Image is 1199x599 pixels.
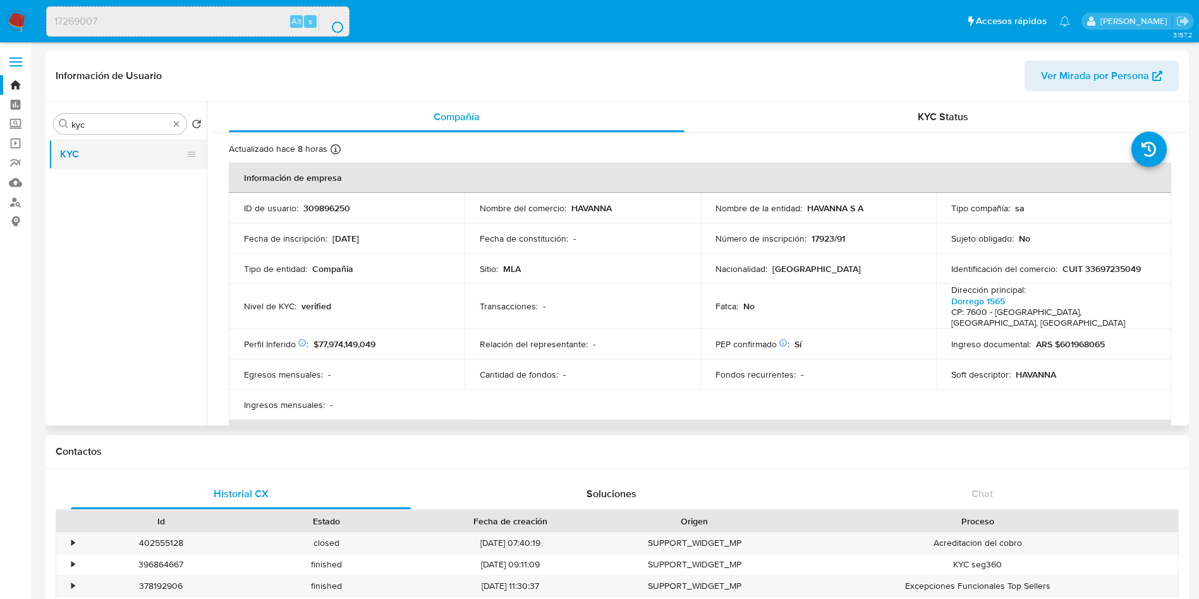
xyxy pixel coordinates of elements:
[171,119,181,129] button: Borrar
[87,515,235,528] div: Id
[1059,16,1070,27] a: Notificaciones
[1025,61,1179,91] button: Ver Mirada por Persona
[1062,263,1141,275] p: CUIT 33697235049
[951,369,1011,380] p: Soft descriptor :
[312,263,353,275] p: Compañia
[715,300,738,312] p: Fatca :
[951,295,1005,307] a: Dorrego 1565
[49,139,197,170] button: KYC
[971,486,993,501] span: Chat
[313,338,375,350] span: $77,974,149,049
[244,263,307,275] p: Tipo de entidad :
[612,533,777,553] div: SUPPORT_WIDGET_MP
[503,263,521,275] p: MLA
[715,263,767,275] p: Nacionalidad :
[612,554,777,575] div: SUPPORT_WIDGET_MP
[743,300,755,312] p: No
[330,399,332,411] p: -
[918,109,968,124] span: KYC Status
[715,233,806,244] p: Número de inscripción :
[59,119,69,129] button: Buscar
[192,119,202,133] button: Volver al orden por defecto
[571,202,612,214] p: HAVANNA
[56,70,162,82] h1: Información de Usuario
[480,233,568,244] p: Fecha de constitución :
[951,233,1014,244] p: Sujeto obligado :
[229,163,1171,193] th: Información de empresa
[812,233,845,244] p: 17923/91
[244,202,298,214] p: ID de usuario :
[786,515,1169,528] div: Proceso
[410,554,612,575] div: [DATE] 09:11:09
[410,576,612,596] div: [DATE] 11:30:37
[291,15,301,27] span: Alt
[777,576,1178,596] div: Excepciones Funcionales Top Sellers
[214,486,269,501] span: Historial CX
[71,559,75,571] div: •
[772,263,861,275] p: [GEOGRAPHIC_DATA]
[807,202,863,214] p: HAVANNA S A
[229,420,1171,450] th: Datos de contacto
[56,445,1179,458] h1: Contactos
[303,202,350,214] p: 309896250
[78,533,244,553] div: 402555128
[480,263,498,275] p: Sitio :
[244,338,308,350] p: Perfil Inferido :
[976,15,1047,28] span: Accesos rápidos
[777,533,1178,553] div: Acreditacion del cobro
[587,486,636,501] span: Soluciones
[1015,202,1025,214] p: sa
[621,515,769,528] div: Origen
[480,338,588,350] p: Relación del representante :
[951,307,1152,329] h4: CP: 7600 - [GEOGRAPHIC_DATA], [GEOGRAPHIC_DATA], [GEOGRAPHIC_DATA]
[78,554,244,575] div: 396864667
[612,576,777,596] div: SUPPORT_WIDGET_MP
[319,13,344,30] button: search-icon
[244,533,410,553] div: closed
[715,338,789,350] p: PEP confirmado :
[715,369,796,380] p: Fondos recurrentes :
[777,554,1178,575] div: KYC seg360
[253,515,401,528] div: Estado
[229,143,327,155] p: Actualizado hace 8 horas
[801,369,803,380] p: -
[951,284,1026,295] p: Dirección principal :
[1019,233,1030,244] p: No
[71,537,75,549] div: •
[1176,15,1190,28] a: Salir
[543,300,545,312] p: -
[244,369,323,380] p: Egresos mensuales :
[244,300,296,312] p: Nivel de KYC :
[480,369,558,380] p: Cantidad de fondos :
[480,202,566,214] p: Nombre del comercio :
[71,119,169,130] input: Buscar
[794,338,801,350] p: Sí
[715,202,802,214] p: Nombre de la entidad :
[951,202,1010,214] p: Tipo compañía :
[418,515,603,528] div: Fecha de creación
[1100,15,1172,27] p: mariaeugenia.sanchez@mercadolibre.com
[480,300,538,312] p: Transacciones :
[244,576,410,596] div: finished
[301,300,331,312] p: verified
[244,233,327,244] p: Fecha de inscripción :
[308,15,312,27] span: s
[244,399,325,411] p: Ingresos mensuales :
[1036,338,1105,350] p: ARS $601968065
[573,233,576,244] p: -
[332,233,359,244] p: [DATE]
[1041,61,1149,91] span: Ver Mirada por Persona
[1016,369,1056,380] p: HAVANNA
[71,580,75,592] div: •
[563,369,566,380] p: -
[951,338,1031,350] p: Ingreso documental :
[328,369,331,380] p: -
[78,576,244,596] div: 378192906
[244,554,410,575] div: finished
[410,533,612,553] div: [DATE] 07:40:19
[47,13,349,30] input: Buscar usuario o caso...
[593,338,595,350] p: -
[951,263,1057,275] p: Identificación del comercio :
[434,109,480,124] span: Compañía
